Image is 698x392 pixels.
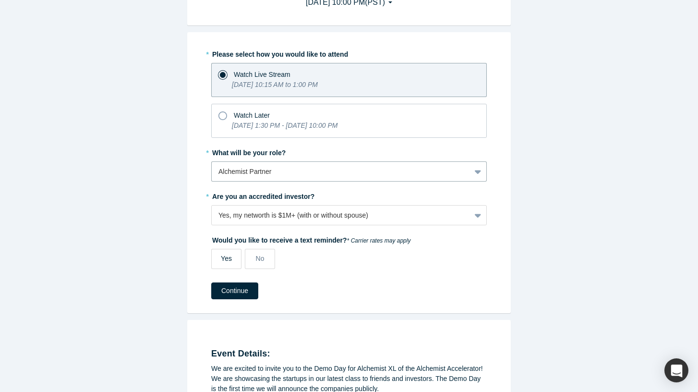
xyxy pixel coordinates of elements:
[256,255,265,262] span: No
[234,71,290,78] span: Watch Live Stream
[347,237,411,244] em: * Carrier rates may apply
[232,81,318,88] i: [DATE] 10:15 AM to 1:00 PM
[218,210,464,220] div: Yes, my networth is $1M+ (with or without spouse)
[234,111,270,119] span: Watch Later
[211,188,487,202] label: Are you an accredited investor?
[211,232,487,245] label: Would you like to receive a text reminder?
[211,145,487,158] label: What will be your role?
[211,282,258,299] button: Continue
[232,122,337,129] i: [DATE] 1:30 PM - [DATE] 10:00 PM
[211,46,487,60] label: Please select how you would like to attend
[221,255,232,262] span: Yes
[211,349,270,358] strong: Event Details:
[211,364,487,374] div: We are excited to invite you to the Demo Day for Alchemist XL of the Alchemist Accelerator!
